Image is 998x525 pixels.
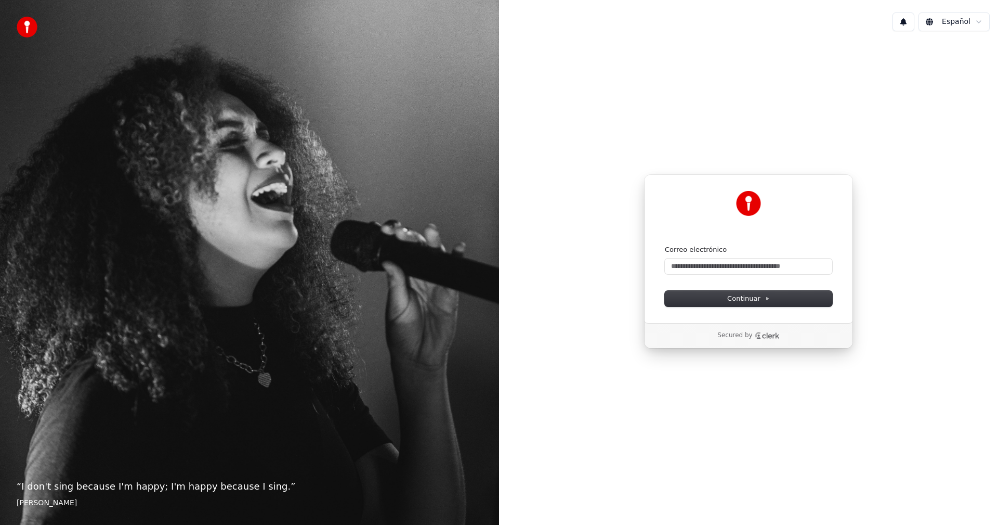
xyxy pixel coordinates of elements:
img: youka [17,17,37,37]
a: Clerk logo [755,332,780,339]
span: Continuar [727,294,770,303]
footer: [PERSON_NAME] [17,498,482,508]
p: “ I don't sing because I'm happy; I'm happy because I sing. ” [17,479,482,494]
p: Secured by [717,331,752,340]
label: Correo electrónico [665,245,727,254]
button: Continuar [665,291,832,306]
img: Youka [736,191,761,216]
